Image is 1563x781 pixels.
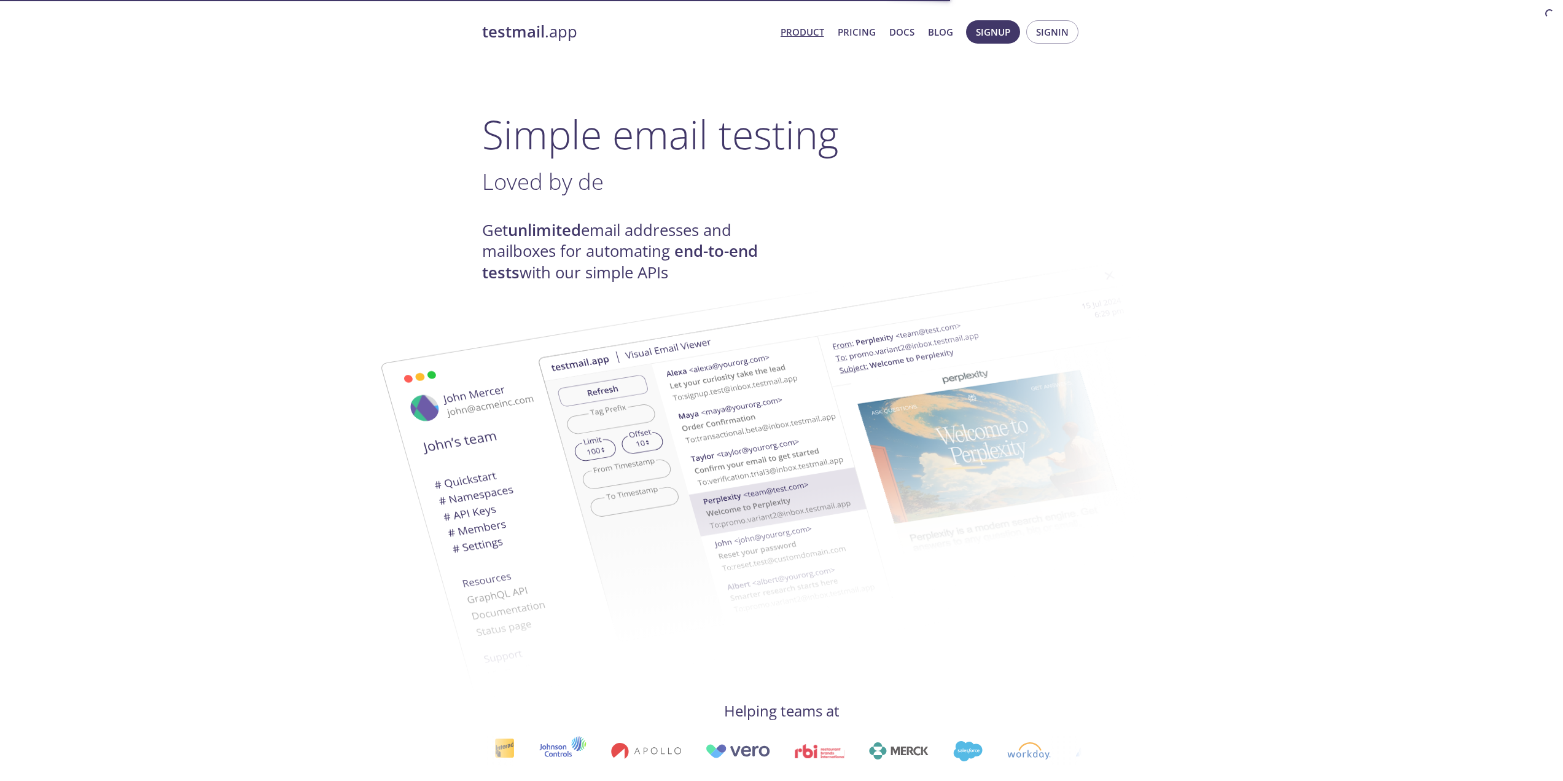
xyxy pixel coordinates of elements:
a: Docs [889,24,914,40]
a: Product [781,24,824,40]
img: salesforce [951,741,980,761]
span: Signup [976,24,1010,40]
img: merck [867,742,926,759]
img: rbi [793,744,843,758]
img: testmail-email-viewer [537,245,1201,661]
strong: end-to-end tests [482,240,758,283]
h1: Simple email testing [482,111,1082,158]
strong: testmail [482,21,545,42]
h4: Helping teams at [482,701,1082,721]
img: johnsoncontrols [537,736,584,766]
img: apollo [609,742,679,759]
a: Pricing [838,24,876,40]
img: vero [703,744,768,758]
span: Signin [1036,24,1069,40]
a: Blog [928,24,953,40]
span: Loved by de [482,166,604,197]
button: Signin [1026,20,1078,44]
h4: Get email addresses and mailboxes for automating with our simple APIs [482,220,782,283]
img: workday [1005,742,1049,759]
a: testmail.app [482,22,771,42]
img: testmail-email-viewer [335,285,998,701]
strong: unlimited [508,219,581,241]
button: Signup [966,20,1020,44]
